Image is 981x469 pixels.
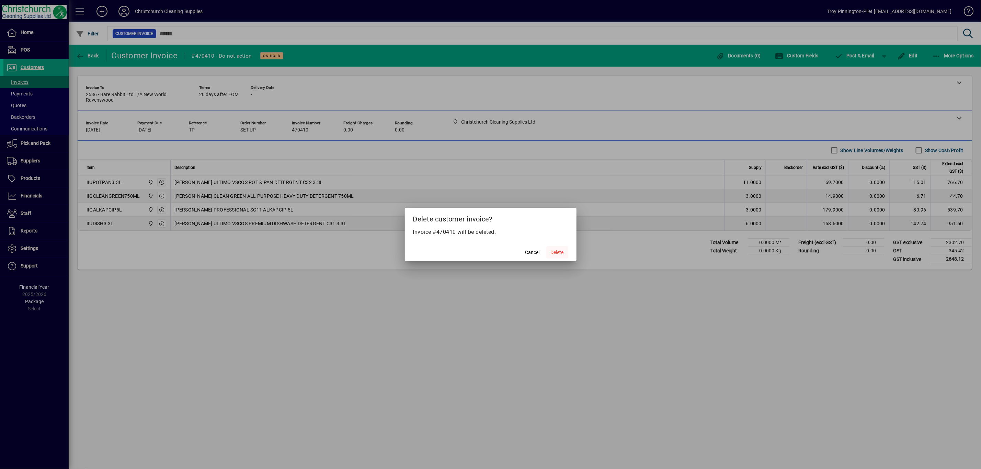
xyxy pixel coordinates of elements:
[522,246,544,259] button: Cancel
[546,246,568,259] button: Delete
[413,228,568,236] p: Invoice #470410 will be deleted.
[525,249,540,256] span: Cancel
[405,208,577,228] h2: Delete customer invoice?
[551,249,564,256] span: Delete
